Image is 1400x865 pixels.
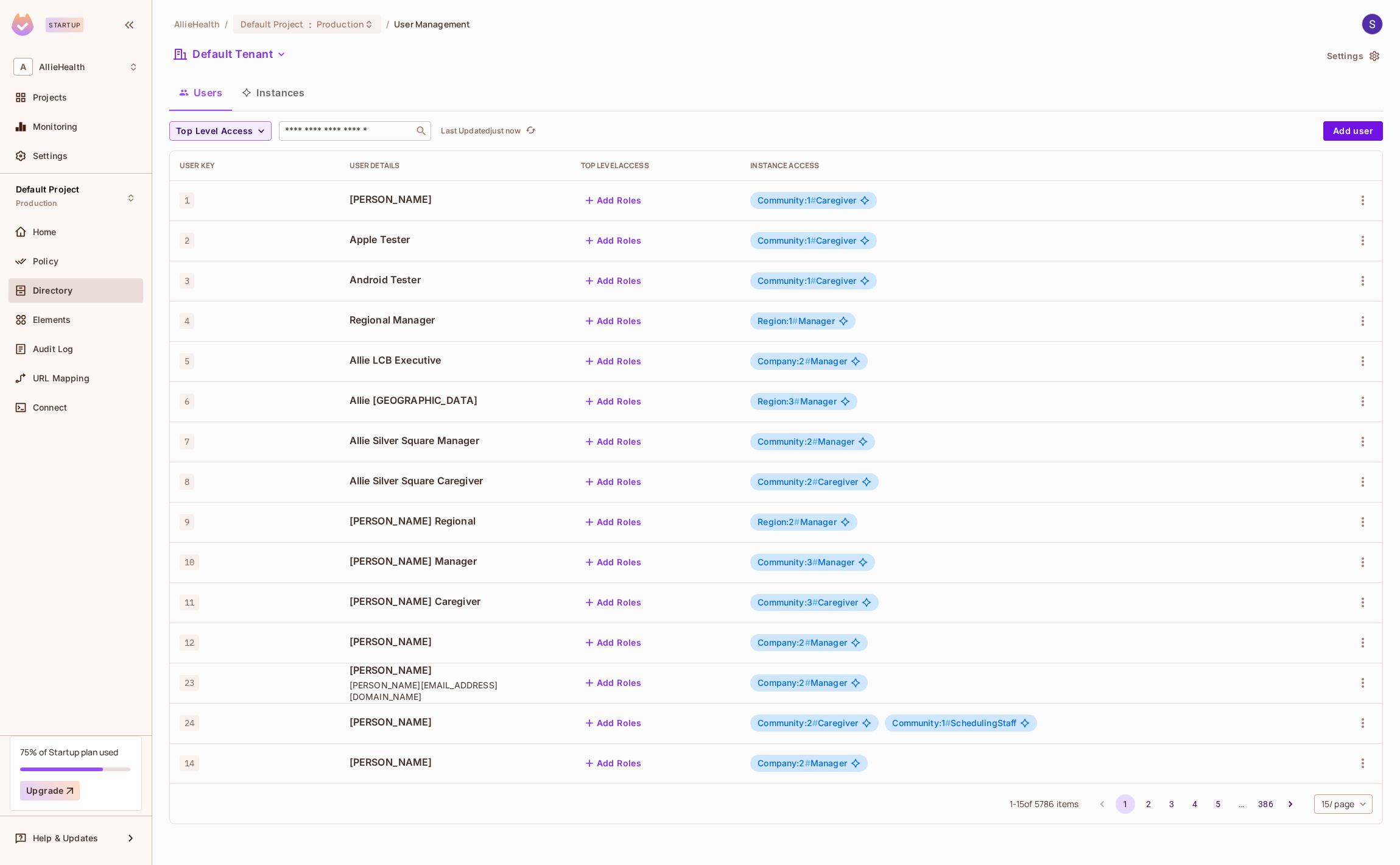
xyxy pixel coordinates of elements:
[812,597,818,607] span: #
[33,256,58,266] span: Policy
[241,18,304,30] span: Default Project
[350,434,561,447] span: Allie Silver Square Manager
[1362,14,1382,34] img: Stephen Morrison
[758,718,858,728] span: Caregiver
[805,356,811,366] span: #
[1281,794,1300,814] button: Go to next page
[758,758,847,768] span: Manager
[812,476,818,487] span: #
[180,161,330,171] div: User Key
[581,633,647,652] button: Add Roles
[1091,794,1301,814] nav: pagination navigation
[33,373,90,383] span: URL Mapping
[350,273,561,286] span: Android Tester
[20,781,80,800] button: Upgrade
[758,236,856,245] span: Caregiver
[33,151,68,161] span: Settings
[811,275,816,286] span: #
[350,514,561,528] span: [PERSON_NAME] Regional
[350,715,561,729] span: [PERSON_NAME]
[350,679,561,702] span: [PERSON_NAME][EMAIL_ADDRESS][DOMAIN_NAME]
[394,18,470,30] span: User Management
[581,231,647,250] button: Add Roles
[350,394,561,407] span: Allie [GEOGRAPHIC_DATA]
[581,713,647,733] button: Add Roles
[758,557,818,567] span: Community:3
[1010,797,1079,811] span: 1 - 15 of 5786 items
[811,235,816,245] span: #
[1314,794,1373,814] div: 15 / page
[892,718,1016,728] span: SchedulingStaff
[16,185,79,194] span: Default Project
[758,437,854,447] span: Manager
[180,715,199,731] span: 24
[758,598,858,607] span: Caregiver
[180,675,199,691] span: 23
[892,718,951,728] span: Community:1
[758,517,800,527] span: Region:2
[581,673,647,693] button: Add Roles
[33,315,71,325] span: Elements
[180,474,194,490] span: 8
[1162,794,1181,814] button: Go to page 3
[33,403,67,412] span: Connect
[350,233,561,246] span: Apple Tester
[46,18,83,32] div: Startup
[581,271,647,291] button: Add Roles
[308,19,312,29] span: :
[350,161,561,171] div: User Details
[180,595,199,610] span: 11
[39,62,85,72] span: Workspace: AllieHealth
[758,476,818,487] span: Community:2
[180,514,194,530] span: 9
[1185,794,1205,814] button: Go to page 4
[180,353,194,369] span: 5
[350,755,561,769] span: [PERSON_NAME]
[441,126,521,136] p: Last Updated just now
[180,635,199,651] span: 12
[805,677,811,688] span: #
[350,313,561,327] span: Regional Manager
[758,276,856,286] span: Caregiver
[33,227,57,237] span: Home
[758,517,836,527] span: Manager
[758,396,800,406] span: Region:3
[812,718,818,728] span: #
[350,635,561,648] span: [PERSON_NAME]
[180,313,194,329] span: 4
[758,477,858,487] span: Caregiver
[945,718,951,728] span: #
[350,192,561,206] span: [PERSON_NAME]
[1322,46,1383,66] button: Settings
[521,124,538,138] span: Click to refresh data
[33,833,98,843] span: Help & Updates
[792,316,798,326] span: #
[758,316,798,326] span: Region:1
[33,93,67,102] span: Projects
[180,434,194,450] span: 7
[350,474,561,487] span: Allie Silver Square Caregiver
[180,394,194,409] span: 6
[13,58,33,76] span: A
[758,235,816,245] span: Community:1
[1208,794,1228,814] button: Go to page 5
[812,436,818,447] span: #
[232,77,314,108] button: Instances
[758,678,847,688] span: Manager
[581,553,647,572] button: Add Roles
[1231,798,1251,810] div: …
[794,396,800,406] span: #
[758,637,811,648] span: Company:2
[523,124,538,138] button: refresh
[350,595,561,608] span: [PERSON_NAME] Caregiver
[33,344,73,354] span: Audit Log
[758,638,847,648] span: Manager
[581,392,647,411] button: Add Roles
[758,275,816,286] span: Community:1
[176,124,253,139] span: Top Level Access
[750,161,1300,171] div: Instance Access
[350,663,561,677] span: [PERSON_NAME]
[33,286,72,295] span: Directory
[174,18,220,30] span: the active workspace
[758,196,856,205] span: Caregiver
